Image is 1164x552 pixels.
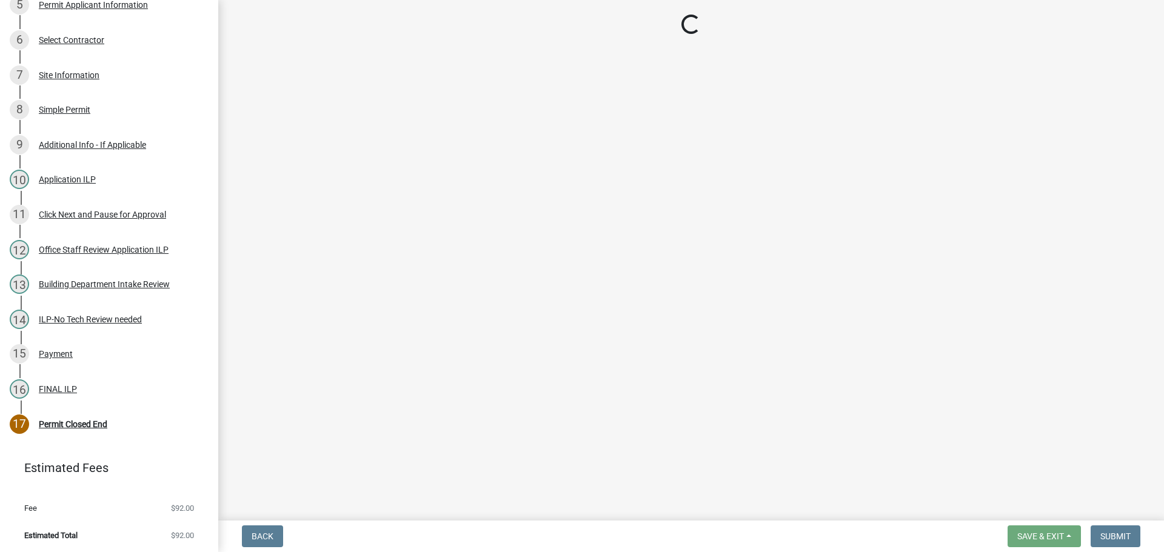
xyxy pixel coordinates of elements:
span: $92.00 [171,504,194,512]
button: Back [242,525,283,547]
div: Click Next and Pause for Approval [39,210,166,219]
a: Estimated Fees [10,456,199,480]
div: Permit Closed End [39,420,107,428]
div: Building Department Intake Review [39,280,170,288]
div: 10 [10,170,29,189]
div: 8 [10,100,29,119]
span: Submit [1100,531,1131,541]
div: Simple Permit [39,105,90,114]
div: 7 [10,65,29,85]
div: 13 [10,274,29,294]
span: Estimated Total [24,531,78,539]
div: 15 [10,344,29,364]
div: Additional Info - If Applicable [39,141,146,149]
div: 14 [10,310,29,329]
span: Fee [24,504,37,512]
button: Save & Exit [1008,525,1081,547]
div: Select Contractor [39,36,104,44]
div: 9 [10,135,29,155]
button: Submit [1091,525,1140,547]
div: Application ILP [39,175,96,184]
div: Permit Applicant Information [39,1,148,9]
div: Office Staff Review Application ILP [39,245,169,254]
div: Payment [39,350,73,358]
div: 17 [10,414,29,434]
span: $92.00 [171,531,194,539]
span: Back [252,531,273,541]
div: 6 [10,30,29,50]
span: Save & Exit [1017,531,1064,541]
div: 12 [10,240,29,259]
div: FINAL ILP [39,385,77,393]
div: 11 [10,205,29,224]
div: 16 [10,379,29,399]
div: ILP-No Tech Review needed [39,315,142,324]
div: Site Information [39,71,99,79]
